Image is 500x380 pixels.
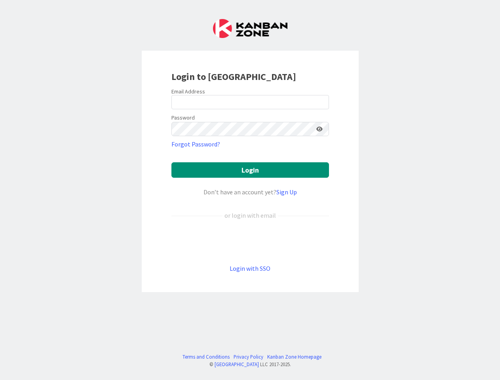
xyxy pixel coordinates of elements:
[222,211,278,220] div: or login with email
[171,70,296,83] b: Login to [GEOGRAPHIC_DATA]
[215,361,259,367] a: [GEOGRAPHIC_DATA]
[276,188,297,196] a: Sign Up
[213,19,287,38] img: Kanban Zone
[234,353,263,361] a: Privacy Policy
[267,353,321,361] a: Kanban Zone Homepage
[171,162,329,178] button: Login
[171,187,329,197] div: Don’t have an account yet?
[171,114,195,122] label: Password
[230,264,270,272] a: Login with SSO
[183,353,230,361] a: Terms and Conditions
[167,233,333,251] iframe: Sign in with Google Button
[171,88,205,95] label: Email Address
[171,139,220,149] a: Forgot Password?
[179,361,321,368] div: © LLC 2017- 2025 .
